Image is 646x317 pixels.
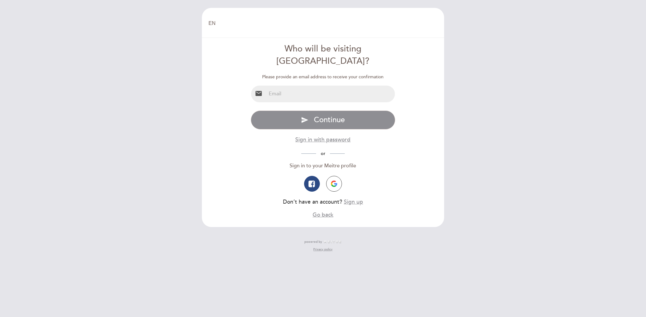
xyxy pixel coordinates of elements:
button: send Continue [251,111,396,129]
span: or [316,151,330,156]
div: Sign in to your Meitre profile [251,162,396,170]
span: Continue [314,115,345,124]
img: MEITRE [324,240,342,243]
button: Sign in with password [295,136,350,144]
div: Who will be visiting [GEOGRAPHIC_DATA]? [251,43,396,68]
i: email [255,90,262,97]
button: Go back [313,211,333,219]
button: Sign up [344,198,363,206]
a: Privacy policy [313,247,332,252]
img: icon-google.png [331,181,337,187]
a: powered by [304,240,342,244]
input: Email [266,86,395,102]
span: Don’t have an account? [283,199,342,205]
div: Please provide an email address to receive your confirmation [251,74,396,80]
span: powered by [304,240,322,244]
i: send [301,116,308,124]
